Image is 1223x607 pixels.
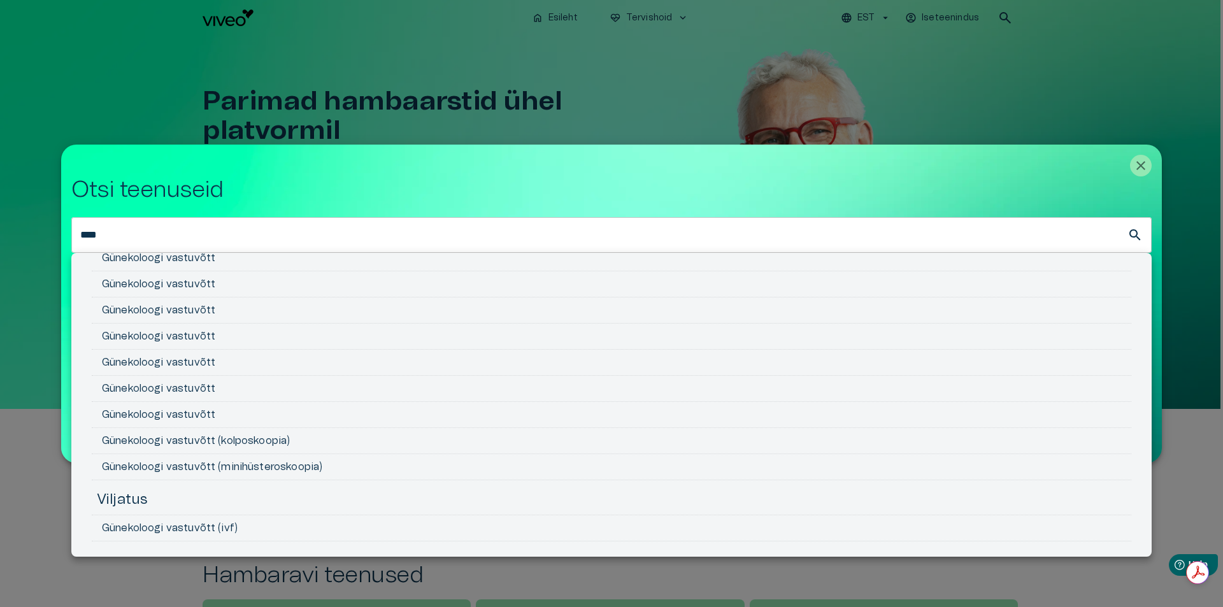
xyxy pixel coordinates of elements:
[92,245,1131,271] li: Günekoloogi vastuvõtt
[92,324,1131,350] li: Günekoloogi vastuvõtt
[92,271,1131,297] li: Günekoloogi vastuvõtt
[92,402,1131,428] li: Günekoloogi vastuvõtt
[92,490,1131,514] h5: Viljatus
[92,515,1131,541] li: Günekoloogi vastuvõtt (ivf)
[92,454,1131,480] li: Günekoloogi vastuvõtt (minihüsteroskoopia)
[92,297,1131,324] li: Günekoloogi vastuvõtt
[92,428,1131,454] li: Günekoloogi vastuvõtt (kolposkoopia)
[1124,549,1223,585] iframe: Help widget launcher
[92,376,1131,402] li: Günekoloogi vastuvõtt
[92,350,1131,376] li: Günekoloogi vastuvõtt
